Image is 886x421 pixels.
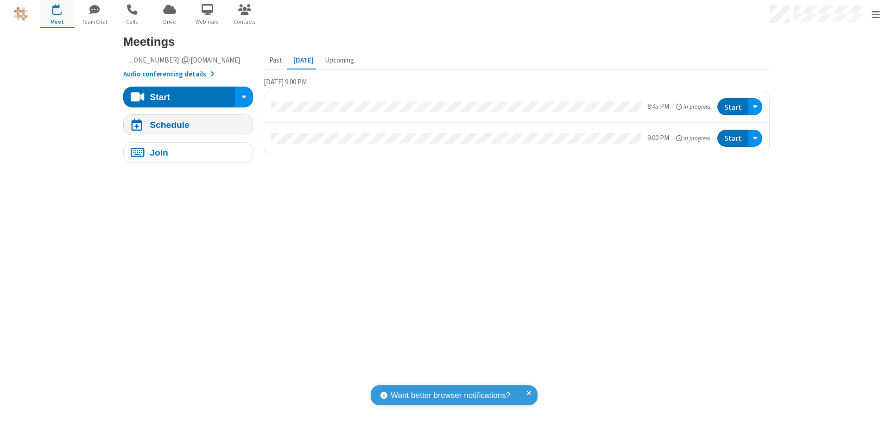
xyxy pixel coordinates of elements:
button: Start [123,87,235,107]
button: Schedule [123,114,253,135]
button: Start [717,98,748,115]
span: Contacts [228,18,262,26]
img: QA Selenium DO NOT DELETE OR CHANGE [14,7,28,21]
section: Today's Meetings [264,76,770,161]
button: Past [264,52,288,69]
div: Open menu [748,130,762,147]
div: Open menu [748,98,762,115]
em: in progress [676,134,710,143]
section: Account details [123,55,253,80]
div: Join [150,148,168,157]
em: in progress [676,102,710,111]
div: Start [150,93,170,101]
span: Webinars [190,18,225,26]
span: Team Chat [77,18,112,26]
button: Start conference options [235,87,253,107]
div: 8:45 PM [647,101,669,112]
div: 9:00 PM [647,133,669,144]
span: Copy my meeting room link [95,56,240,64]
span: Meet [40,18,75,26]
h3: Meetings [123,35,770,48]
button: Start [717,130,748,147]
div: Schedule [150,120,190,129]
button: Join [123,142,253,163]
button: [DATE] [288,52,319,69]
span: Calls [115,18,150,26]
span: Want better browser notifications? [391,390,510,402]
span: Drive [152,18,187,26]
div: 2 [59,5,65,12]
button: Copy my meeting room linkCopy my meeting room link [123,55,240,66]
span: [DATE] 9:00 PM [264,77,307,86]
button: Upcoming [319,52,360,69]
button: Audio conferencing details [123,69,214,80]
